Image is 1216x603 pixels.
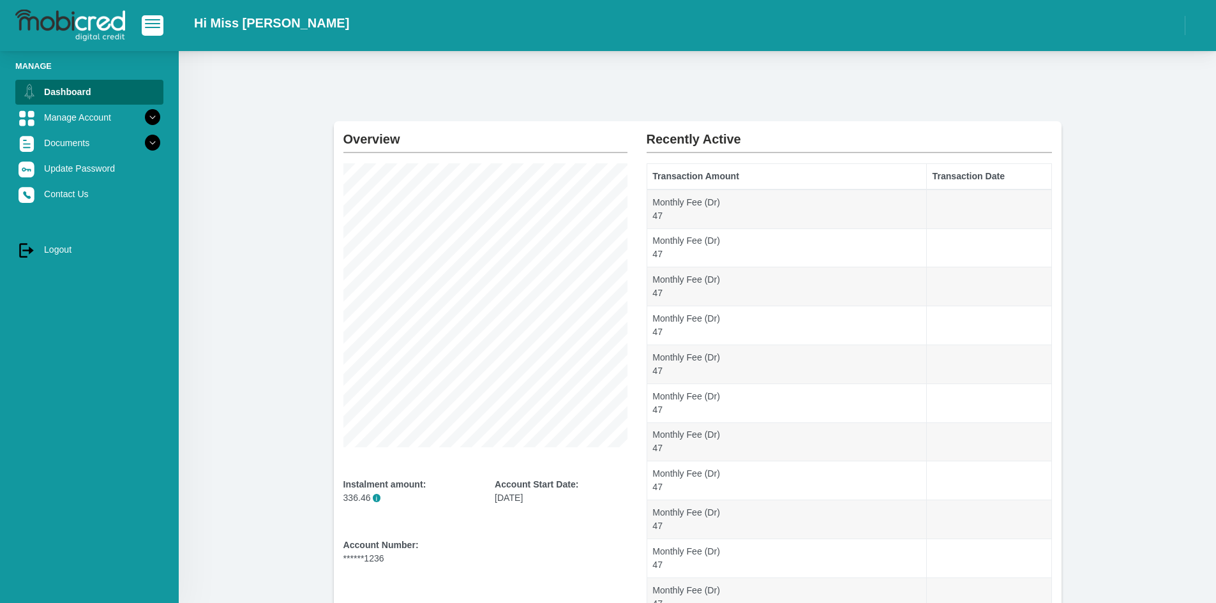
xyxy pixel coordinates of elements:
td: Monthly Fee (Dr) 47 [647,422,926,461]
a: Documents [15,131,163,155]
a: Dashboard [15,80,163,104]
img: logo-mobicred.svg [15,10,125,41]
h2: Overview [343,121,627,147]
th: Transaction Date [926,164,1051,190]
td: Monthly Fee (Dr) 47 [647,267,926,306]
td: Monthly Fee (Dr) 47 [647,190,926,228]
td: Monthly Fee (Dr) 47 [647,228,926,267]
td: Monthly Fee (Dr) 47 [647,461,926,500]
p: 336.46 [343,491,476,505]
li: Manage [15,60,163,72]
td: Monthly Fee (Dr) 47 [647,539,926,578]
b: Instalment amount: [343,479,426,489]
a: Logout [15,237,163,262]
a: Update Password [15,156,163,181]
span: i [373,494,381,502]
a: Manage Account [15,105,163,130]
td: Monthly Fee (Dr) 47 [647,500,926,539]
td: Monthly Fee (Dr) 47 [647,306,926,345]
th: Transaction Amount [647,164,926,190]
a: Contact Us [15,182,163,206]
b: Account Number: [343,540,419,550]
td: Monthly Fee (Dr) 47 [647,345,926,383]
div: [DATE] [495,478,627,505]
td: Monthly Fee (Dr) 47 [647,383,926,422]
h2: Hi Miss [PERSON_NAME] [194,15,349,31]
b: Account Start Date: [495,479,578,489]
h2: Recently Active [647,121,1052,147]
